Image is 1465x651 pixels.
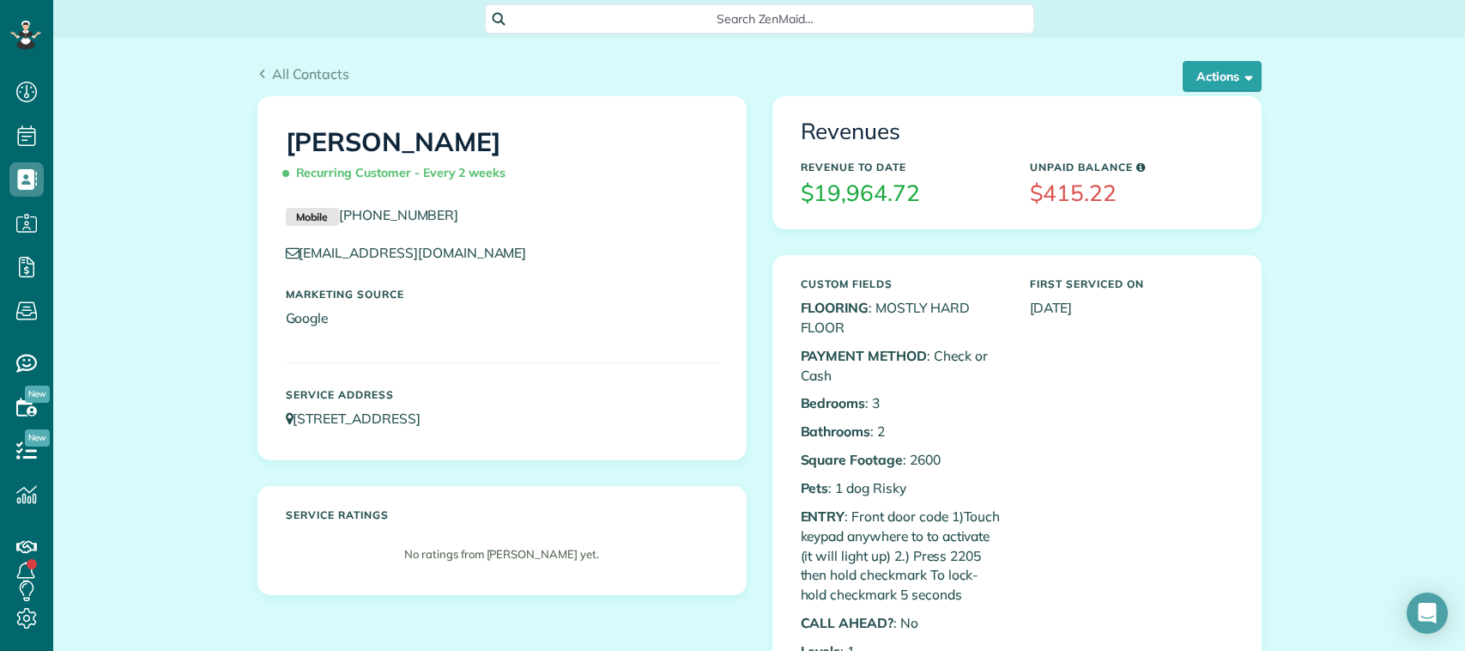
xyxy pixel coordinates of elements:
span: New [25,429,50,447]
p: : Front door code 1)Touch keypad anywhere to to activate (it will light up) 2.) Press 2205 then h... [801,507,1004,605]
b: Bathrooms [801,423,871,440]
b: Pets [801,479,829,496]
b: Square Footage [801,451,903,468]
b: ENTRY [801,508,845,525]
h5: Service ratings [286,509,718,520]
div: Open Intercom Messenger [1407,593,1448,634]
a: Mobile[PHONE_NUMBER] [286,206,459,223]
h5: Custom Fields [801,278,1004,289]
p: : 3 [801,393,1004,413]
p: : Check or Cash [801,346,1004,386]
a: [STREET_ADDRESS] [286,410,437,427]
a: [EMAIL_ADDRESS][DOMAIN_NAME] [286,244,543,261]
h3: Revenues [801,119,1233,144]
p: : 2600 [801,450,1004,470]
b: CALL AHEAD? [801,614,894,631]
h5: Service Address [286,389,718,400]
h5: Marketing Source [286,289,718,300]
h5: Revenue to Date [801,161,1004,173]
p: : No [801,613,1004,633]
h5: Unpaid Balance [1030,161,1233,173]
button: Actions [1183,61,1262,92]
h3: $19,964.72 [801,181,1004,206]
p: : 2 [801,422,1004,441]
small: Mobile [286,208,339,227]
h3: $415.22 [1030,181,1233,206]
b: PAYMENT METHOD [801,347,927,364]
span: All Contacts [272,65,349,82]
a: All Contacts [257,64,350,84]
span: Recurring Customer - Every 2 weeks [286,158,513,188]
span: New [25,386,50,403]
p: : MOSTLY HARD FLOOR [801,298,1004,338]
p: Google [286,308,718,328]
b: Bedrooms [801,394,866,411]
b: FLOORING [801,299,869,316]
p: : 1 dog Risky [801,478,1004,498]
h5: First Serviced On [1030,278,1233,289]
p: [DATE] [1030,298,1233,318]
p: No ratings from [PERSON_NAME] yet. [294,546,710,563]
h1: [PERSON_NAME] [286,128,718,188]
